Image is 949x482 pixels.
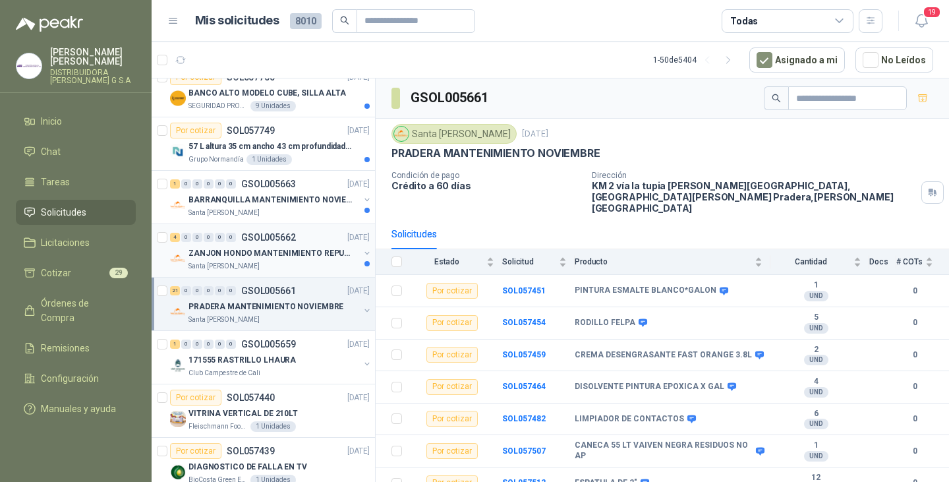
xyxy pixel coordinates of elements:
[391,146,600,160] p: PRADERA MANTENIMIENTO NOVIEMBRE
[181,179,191,189] div: 0
[394,127,409,141] img: Company Logo
[204,286,214,295] div: 0
[896,445,933,458] b: 0
[730,14,758,28] div: Todas
[170,286,180,295] div: 21
[896,285,933,297] b: 0
[653,49,739,71] div: 1 - 50 de 5404
[227,446,275,456] p: SOL057439
[347,392,370,404] p: [DATE]
[188,461,307,473] p: DIAGNOSTICO DE FALLA EN TV
[188,87,346,100] p: BANCO ALTO MODELO CUBE, SILLA ALTA
[347,125,370,137] p: [DATE]
[502,286,546,295] a: SOL057451
[215,340,225,349] div: 0
[241,233,296,242] p: GSOL005662
[241,179,296,189] p: GSOL005663
[16,169,136,195] a: Tareas
[188,194,353,206] p: BARRANQUILLA MANTENIMIENTO NOVIEMBRE
[188,261,260,272] p: Santa [PERSON_NAME]
[896,257,923,266] span: # COTs
[804,451,828,462] div: UND
[41,266,71,280] span: Cotizar
[347,178,370,191] p: [DATE]
[592,180,916,214] p: KM 2 vía la tupia [PERSON_NAME][GEOGRAPHIC_DATA], [GEOGRAPHIC_DATA][PERSON_NAME] Pradera , [PERSO...
[241,286,296,295] p: GSOL005661
[188,247,353,260] p: ZANJON HONDO MANTENIMIENTO REPUESTOS
[426,315,478,331] div: Por cotizar
[215,233,225,242] div: 0
[575,286,716,296] b: PINTURA ESMALTE BLANCO*GALON
[181,233,191,242] div: 0
[575,382,724,392] b: DISOLVENTE PINTURA EPOXICA X GAL
[188,421,248,432] p: Fleischmann Foods S.A.
[804,291,828,301] div: UND
[290,13,322,29] span: 8010
[181,286,191,295] div: 0
[170,464,186,480] img: Company Logo
[170,197,186,213] img: Company Logo
[502,414,546,423] b: SOL057482
[772,94,781,103] span: search
[192,233,202,242] div: 0
[896,316,933,329] b: 0
[41,402,116,416] span: Manuales y ayuda
[250,421,296,432] div: 1 Unidades
[226,340,236,349] div: 0
[170,90,186,106] img: Company Logo
[170,340,180,349] div: 1
[410,257,484,266] span: Estado
[347,231,370,244] p: [DATE]
[50,69,136,84] p: DISTRIBUIDORA [PERSON_NAME] G S.A
[188,354,296,367] p: 171555 RASTRILLO LHAURA
[347,338,370,351] p: [DATE]
[192,340,202,349] div: 0
[195,11,279,30] h1: Mis solicitudes
[896,349,933,361] b: 0
[16,366,136,391] a: Configuración
[227,393,275,402] p: SOL057440
[855,47,933,73] button: No Leídos
[215,179,225,189] div: 0
[41,114,62,129] span: Inicio
[770,345,861,355] b: 2
[426,411,478,427] div: Por cotizar
[426,283,478,299] div: Por cotizar
[770,249,869,275] th: Cantidad
[170,304,186,320] img: Company Logo
[426,347,478,363] div: Por cotizar
[575,350,752,361] b: CREMA DESENGRASANTE FAST ORANGE 3.8L
[340,16,349,25] span: search
[575,249,770,275] th: Producto
[227,73,275,82] p: SOL057750
[502,257,556,266] span: Solicitud
[181,340,191,349] div: 0
[347,285,370,297] p: [DATE]
[41,205,86,220] span: Solicitudes
[152,384,375,438] a: Por cotizarSOL057440[DATE] Company LogoVITRINA VERTICAL DE 210LTFleischmann Foods S.A.1 Unidades
[575,414,684,425] b: LIMPIADOR DE CONTACTOS
[170,123,221,138] div: Por cotizar
[804,387,828,398] div: UND
[426,379,478,395] div: Por cotizar
[770,257,851,266] span: Cantidad
[522,128,548,140] p: [DATE]
[250,101,296,111] div: 9 Unidades
[16,230,136,255] a: Licitaciones
[188,301,343,313] p: PRADERA MANTENIMIENTO NOVIEMBRE
[575,440,753,461] b: CANECA 55 LT VAIVEN NEGRA RESIDUOS NO AP
[192,286,202,295] div: 0
[170,251,186,266] img: Company Logo
[41,235,90,250] span: Licitaciones
[246,154,292,165] div: 1 Unidades
[770,280,861,291] b: 1
[226,179,236,189] div: 0
[502,318,546,327] a: SOL057454
[770,313,861,323] b: 5
[152,64,375,117] a: Por cotizarSOL057750[DATE] Company LogoBANCO ALTO MODELO CUBE, SILLA ALTASEGURIDAD PROVISER LTDA9...
[391,171,581,180] p: Condición de pago
[909,9,933,33] button: 19
[502,446,546,456] a: SOL057507
[170,443,221,459] div: Por cotizar
[869,249,896,275] th: Docs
